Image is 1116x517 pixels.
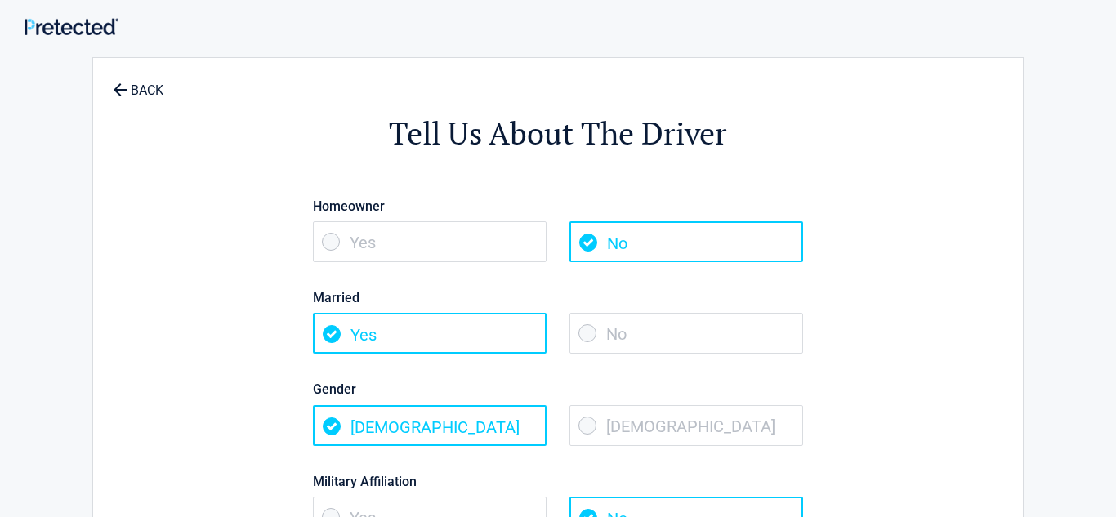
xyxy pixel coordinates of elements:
[313,405,547,446] span: [DEMOGRAPHIC_DATA]
[569,313,803,354] span: No
[313,287,803,309] label: Married
[183,113,933,154] h2: Tell Us About The Driver
[313,378,803,400] label: Gender
[313,313,547,354] span: Yes
[109,69,167,97] a: BACK
[313,470,803,492] label: Military Affiliation
[569,405,803,446] span: [DEMOGRAPHIC_DATA]
[313,221,547,262] span: Yes
[313,195,803,217] label: Homeowner
[25,18,118,35] img: Main Logo
[569,221,803,262] span: No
